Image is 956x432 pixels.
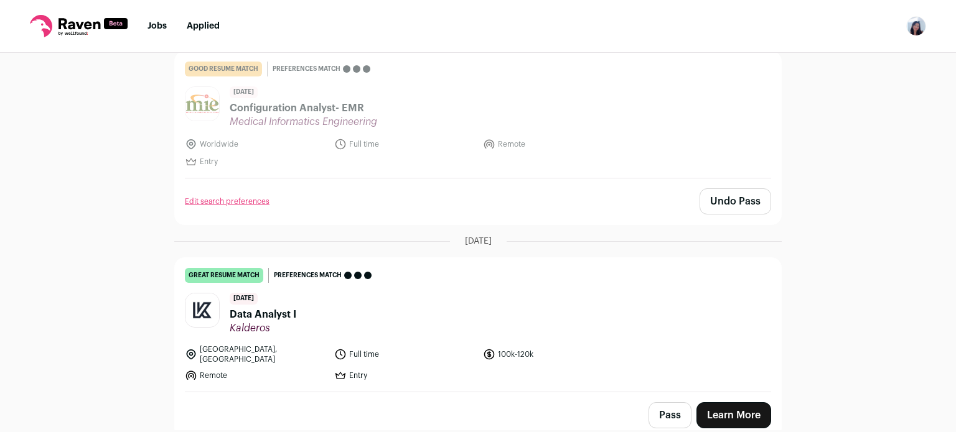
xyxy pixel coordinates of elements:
[175,52,781,178] a: good resume match Preferences match [DATE] Configuration Analyst- EMR Medical Informatics Enginee...
[483,138,625,150] li: Remote
[185,155,327,168] li: Entry
[483,344,625,364] li: 100k-120k
[175,258,781,392] a: great resume match Preferences match [DATE] Data Analyst I Kalderos [GEOGRAPHIC_DATA], [GEOGRAPHI...
[185,344,327,364] li: [GEOGRAPHIC_DATA], [GEOGRAPHIC_DATA]
[230,116,377,128] span: Medical Informatics Engineering
[185,268,263,283] div: great resume match
[700,188,771,214] button: Undo Pass
[230,322,296,334] span: Kalderos
[334,344,476,364] li: Full time
[230,293,258,305] span: [DATE]
[230,307,296,322] span: Data Analyst I
[148,22,167,30] a: Jobs
[906,16,926,36] button: Open dropdown
[230,86,258,98] span: [DATE]
[187,22,220,30] a: Applied
[906,16,926,36] img: 14175739-medium_jpg
[185,369,327,382] li: Remote
[649,402,691,428] button: Pass
[185,62,262,76] div: good resume match
[696,402,771,428] a: Learn More
[274,269,342,282] span: Preferences match
[230,101,377,116] span: Configuration Analyst- EMR
[185,87,219,121] img: 3e7a4c8f155a0d837bc6b8939ec1a6b4d176a8c5bf3d37f7f2f7731e5912af2d.jpg
[185,293,219,327] img: b61eb9a963c4d799900fabad5aecc24ece3af8c241d8563741e06ca458f04143.jpg
[334,138,476,150] li: Full time
[465,235,492,247] span: [DATE]
[273,63,340,75] span: Preferences match
[185,196,269,206] a: Edit search preferences
[334,369,476,382] li: Entry
[185,138,327,150] li: Worldwide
